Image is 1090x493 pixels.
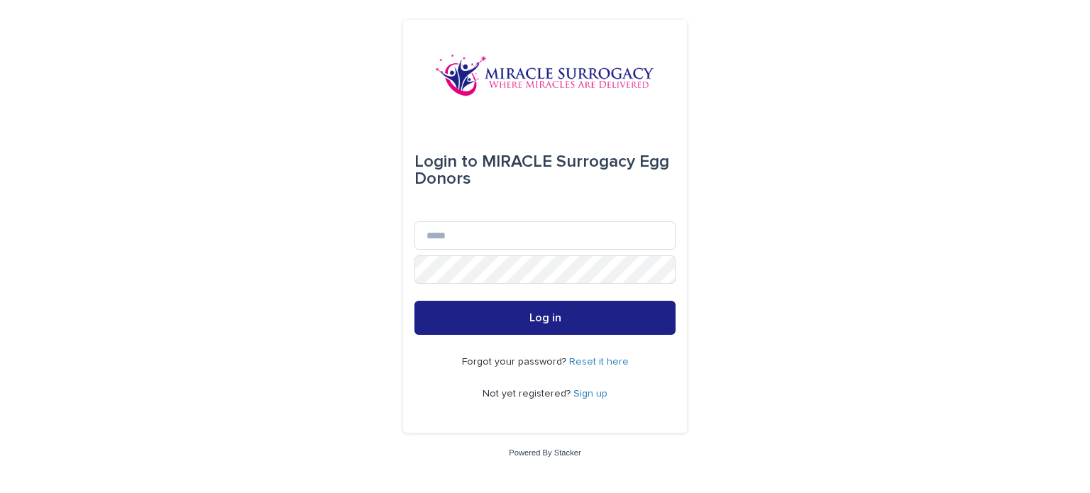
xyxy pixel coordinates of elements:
[414,153,478,170] span: Login to
[569,357,629,367] a: Reset it here
[435,54,655,96] img: OiFFDOGZQuirLhrlO1ag
[414,142,676,199] div: MIRACLE Surrogacy Egg Donors
[529,312,561,323] span: Log in
[509,448,580,457] a: Powered By Stacker
[573,389,607,399] a: Sign up
[483,389,573,399] span: Not yet registered?
[414,301,676,335] button: Log in
[462,357,569,367] span: Forgot your password?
